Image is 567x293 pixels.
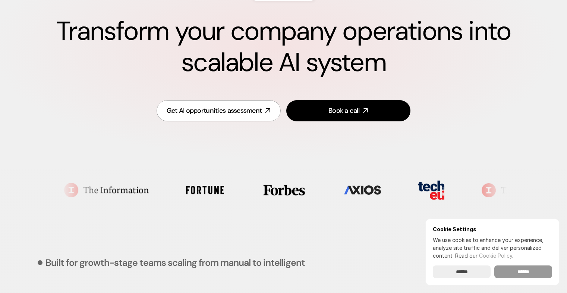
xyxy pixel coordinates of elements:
[328,106,359,115] div: Book a call
[455,252,513,259] span: Read our .
[157,100,281,121] a: Get AI opportunities assessment
[433,226,552,232] h6: Cookie Settings
[286,100,410,121] a: Book a call
[479,252,512,259] a: Cookie Policy
[45,258,305,267] p: Built for growth-stage teams scaling from manual to intelligent
[30,16,537,78] h1: Transform your company operations into scalable AI system
[167,106,262,115] div: Get AI opportunities assessment
[433,236,552,259] p: We use cookies to enhance your experience, analyze site traffic and deliver personalized content.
